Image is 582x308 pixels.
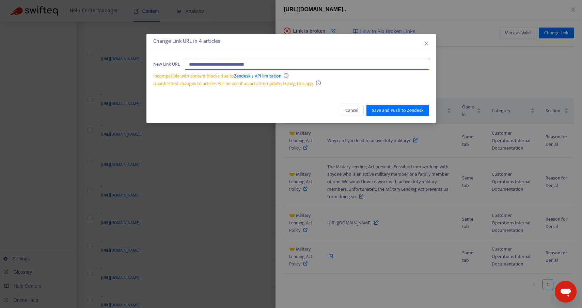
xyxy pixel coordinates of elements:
[153,80,314,87] span: Unpublished changes to articles will be lost if an article is updated using this app.
[366,105,429,116] button: Save and Push to Zendesk
[424,41,429,46] span: close
[234,72,281,80] a: Zendesk's API limitation
[153,37,429,46] div: Change Link URL in 4 articles
[423,40,430,47] button: Close
[284,73,288,78] span: info-circle
[153,72,281,80] span: Incompatible with content blocks due to
[372,107,424,114] span: Save and Push to Zendesk
[345,107,358,114] span: Cancel
[555,281,577,303] iframe: Button to launch messaging window
[153,61,180,68] span: New Link URL
[340,105,364,116] button: Cancel
[316,81,321,85] span: info-circle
